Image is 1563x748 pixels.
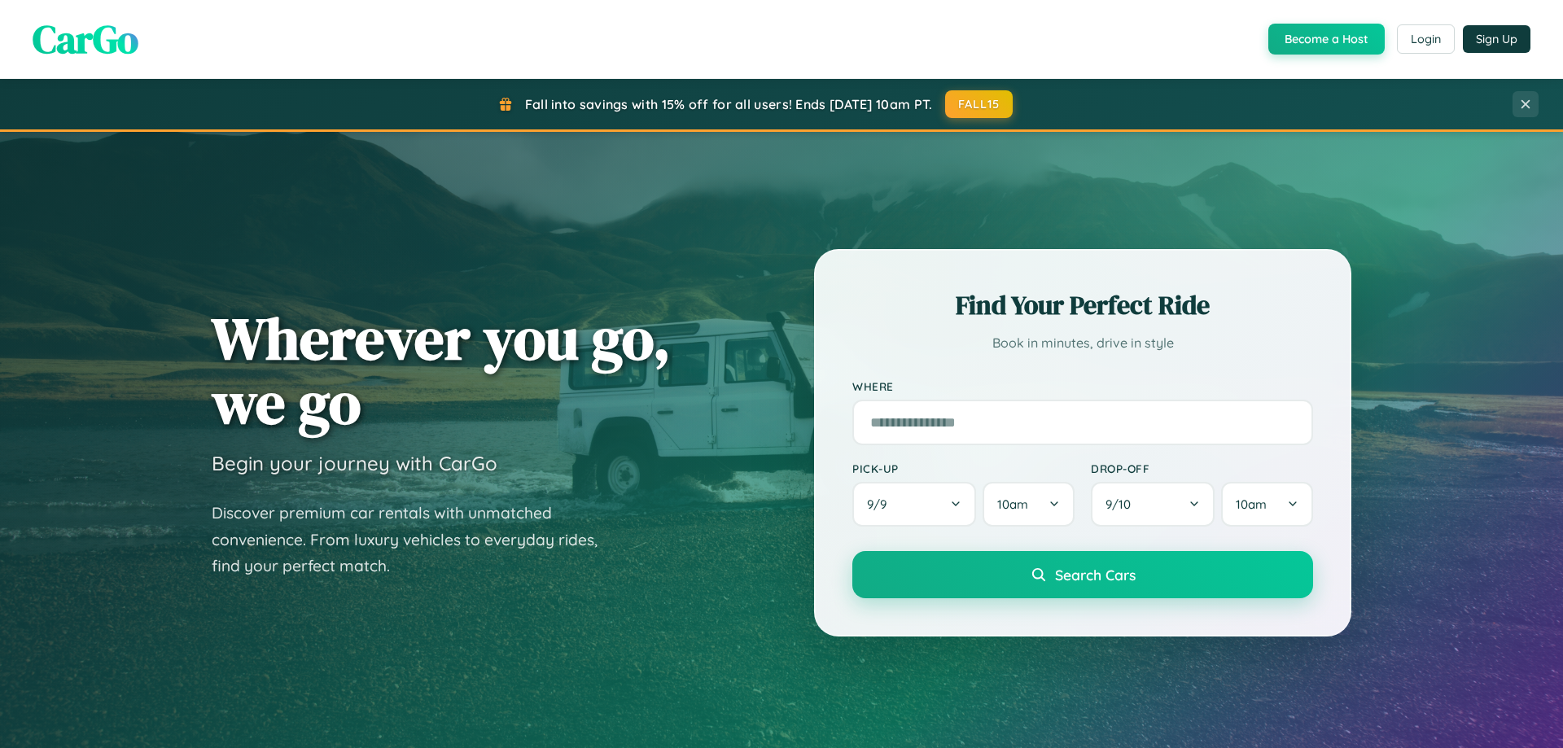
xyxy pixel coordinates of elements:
[33,12,138,66] span: CarGo
[852,461,1075,475] label: Pick-up
[1268,24,1385,55] button: Become a Host
[852,287,1313,323] h2: Find Your Perfect Ride
[997,496,1028,512] span: 10am
[1055,566,1136,584] span: Search Cars
[212,451,497,475] h3: Begin your journey with CarGo
[1397,24,1455,54] button: Login
[1463,25,1530,53] button: Sign Up
[1091,482,1215,527] button: 9/10
[212,306,671,435] h1: Wherever you go, we go
[525,96,933,112] span: Fall into savings with 15% off for all users! Ends [DATE] 10am PT.
[983,482,1075,527] button: 10am
[852,551,1313,598] button: Search Cars
[212,500,619,580] p: Discover premium car rentals with unmatched convenience. From luxury vehicles to everyday rides, ...
[1105,496,1139,512] span: 9 / 10
[1221,482,1313,527] button: 10am
[852,482,976,527] button: 9/9
[852,331,1313,355] p: Book in minutes, drive in style
[1236,496,1267,512] span: 10am
[945,90,1014,118] button: FALL15
[852,379,1313,393] label: Where
[867,496,895,512] span: 9 / 9
[1091,461,1313,475] label: Drop-off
